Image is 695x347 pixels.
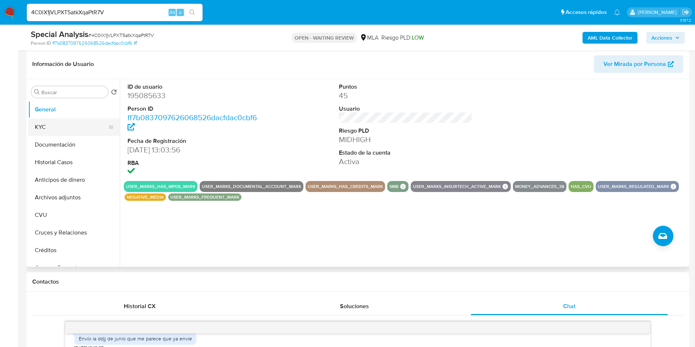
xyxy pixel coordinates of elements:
button: search-icon [185,7,200,18]
button: Volver al orden por defecto [111,89,117,97]
span: s [179,9,181,16]
button: CVU [28,206,120,224]
button: Créditos [28,241,120,259]
button: user_marks_documental_account_mark [202,185,301,188]
p: gustavo.deseta@mercadolibre.com [638,9,679,16]
div: MLA [360,34,378,42]
input: Buscar usuario o caso... [27,8,203,17]
button: Historial Casos [28,154,120,171]
dt: Fecha de Registración [127,137,261,145]
button: AML Data Collector [583,32,637,44]
button: has_cvu [571,185,591,188]
button: Documentación [28,136,120,154]
dt: Usuario [339,105,473,113]
span: Soluciones [340,302,369,310]
h1: Contactos [32,278,683,285]
button: user_marks_insurtech_active_mark [413,185,501,188]
dt: Person ID [127,105,261,113]
span: Alt [169,9,175,16]
button: General [28,101,120,118]
b: Special Analysis [31,28,88,40]
a: ff7b0837097626068526dacfdac0cbf6 [52,40,137,47]
button: Buscar [34,89,40,95]
button: Anticipos de dinero [28,171,120,189]
button: Archivos adjuntos [28,189,120,206]
button: Acciones [646,32,685,44]
button: smb [389,185,399,188]
button: Cruces y Relaciones [28,224,120,241]
dt: Estado de la cuenta [339,149,473,157]
dt: Riesgo PLD [339,127,473,135]
div: Envío la ddjj de junio que me parece que ya envie [79,335,192,342]
dd: 195085633 [127,91,261,101]
span: LOW [412,33,424,42]
span: 3.157.2 [680,17,691,23]
h1: Información de Usuario [32,60,94,68]
a: ff7b0837097626068526dacfdac0cbf6 [127,112,257,133]
button: Cuentas Bancarias [28,259,120,277]
dt: RBA [127,159,261,167]
b: AML Data Collector [588,32,632,44]
a: Notificaciones [614,9,620,15]
b: Person ID [31,40,51,47]
dt: Puntos [339,83,473,91]
button: user_marks_has_credits_mark [308,185,383,188]
dt: ID de usuario [127,83,261,91]
dd: [DATE] 13:03:56 [127,145,261,155]
input: Buscar [41,89,105,96]
p: OPEN - WAITING REVIEW [292,33,357,43]
a: Salir [682,8,690,16]
span: Riesgo PLD: [381,34,424,42]
span: Acciones [651,32,672,44]
span: Chat [563,302,576,310]
span: Accesos rápidos [566,8,607,16]
dd: Activa [339,156,473,167]
span: # 4C0lX1jVLPXT5atkXqaPtR7V [88,32,154,39]
span: Historial CX [124,302,156,310]
button: money_advances_38 [515,185,564,188]
button: user_marks_regulated_mark [598,185,669,188]
button: user_marks_has_mpos_mark [126,185,195,188]
button: KYC [28,118,114,136]
button: negative_media [127,196,164,199]
dd: 45 [339,91,473,101]
button: Ver Mirada por Persona [594,55,683,73]
dd: MIDHIGH [339,134,473,145]
span: Ver Mirada por Persona [603,55,666,73]
button: user_marks_frequent_mark [170,196,239,199]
